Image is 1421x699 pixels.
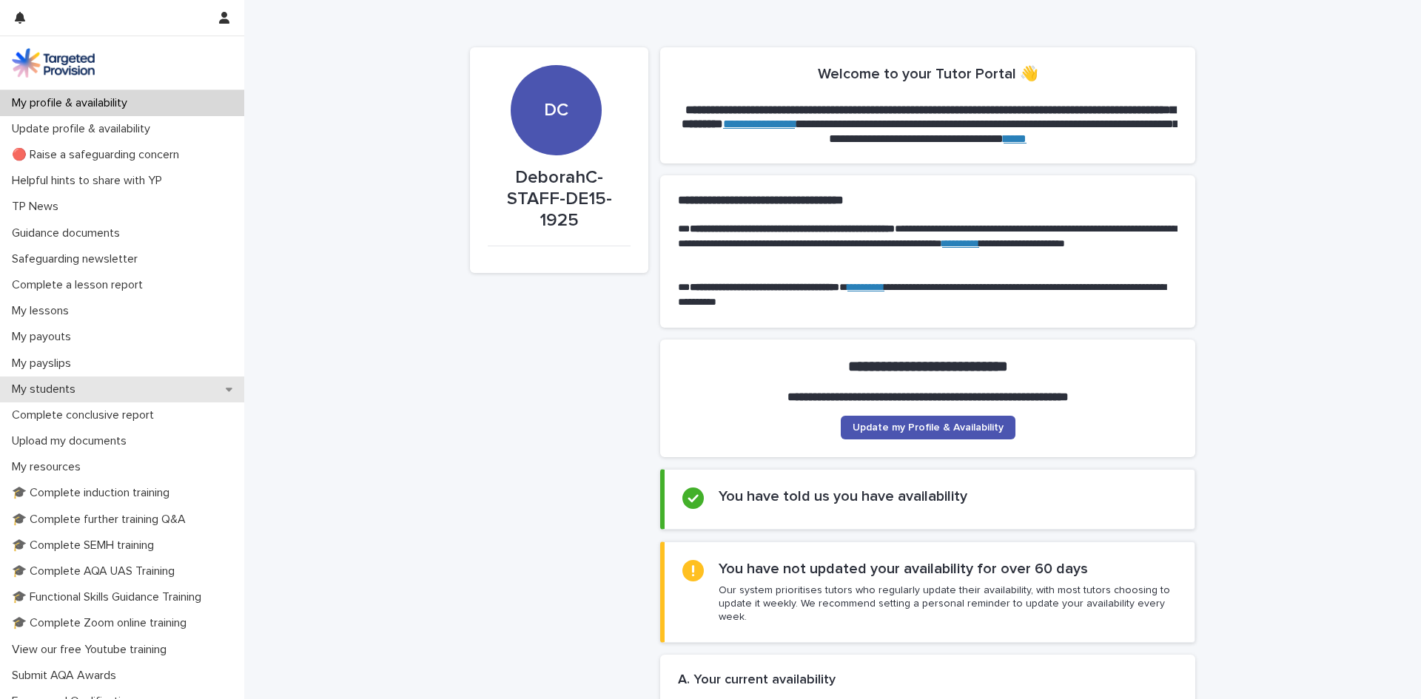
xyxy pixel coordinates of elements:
[719,560,1088,578] h2: You have not updated your availability for over 60 days
[6,643,178,657] p: View our free Youtube training
[6,590,213,604] p: 🎓 Functional Skills Guidance Training
[6,252,150,266] p: Safeguarding newsletter
[6,330,83,344] p: My payouts
[6,304,81,318] p: My lessons
[6,564,187,578] p: 🎓 Complete AQA UAS Training
[488,167,631,231] p: DeborahC-STAFF-DE15-1925
[678,672,836,689] h2: A. Your current availability
[6,357,83,371] p: My payslips
[853,422,1004,433] span: Update my Profile & Availability
[6,382,87,396] p: My students
[6,226,132,240] p: Guidance documents
[6,513,198,527] p: 🎓 Complete further training Q&A
[6,460,93,474] p: My resources
[6,408,166,422] p: Complete conclusive report
[511,10,601,121] div: DC
[6,174,174,188] p: Helpful hints to share with YP
[6,200,70,214] p: TP News
[6,434,138,448] p: Upload my documents
[6,669,128,683] p: Submit AQA Awards
[719,487,967,505] h2: You have told us you have availability
[6,486,181,500] p: 🎓 Complete induction training
[6,148,191,162] p: 🔴 Raise a safeguarding concern
[6,538,166,553] p: 🎓 Complete SEMH training
[6,278,155,292] p: Complete a lesson report
[6,96,139,110] p: My profile & availability
[12,48,95,78] img: M5nRWzHhSzIhMunXDL62
[818,65,1038,83] h2: Welcome to your Tutor Portal 👋
[841,416,1015,439] a: Update my Profile & Availability
[719,584,1177,624] p: Our system prioritises tutors who regularly update their availability, with most tutors choosing ...
[6,122,162,136] p: Update profile & availability
[6,616,198,630] p: 🎓 Complete Zoom online training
